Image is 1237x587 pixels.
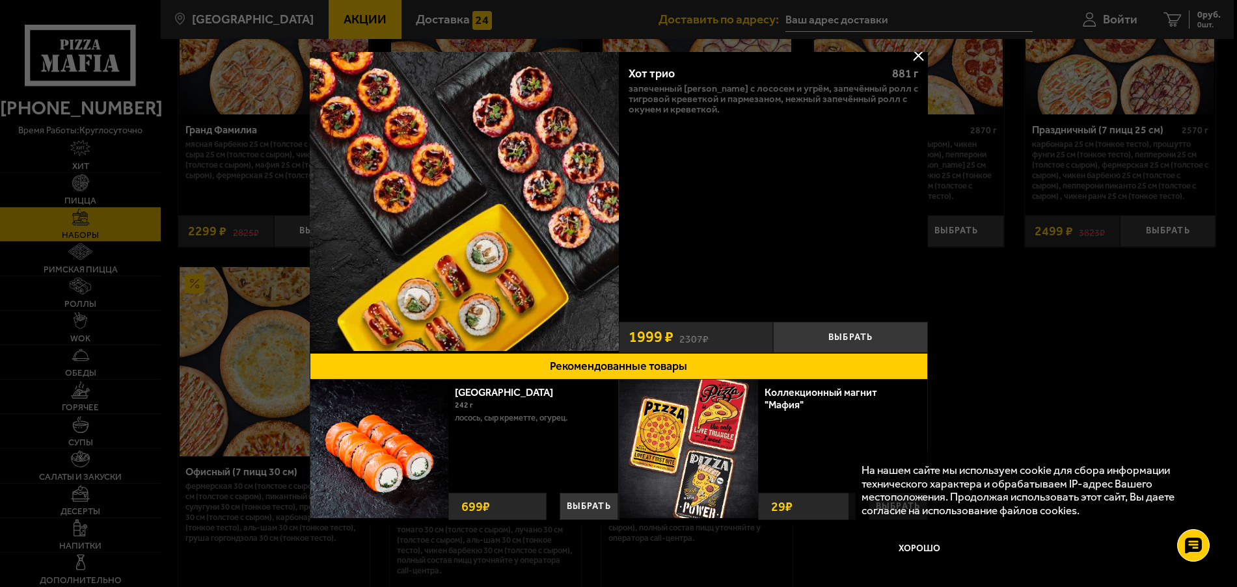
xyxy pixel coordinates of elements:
[458,493,493,519] strong: 699 ₽
[309,353,928,380] button: Рекомендованные товары
[862,463,1199,517] p: На нашем сайте мы используем cookie для сбора информации технического характера и обрабатываем IP...
[862,529,977,567] button: Хорошо
[455,400,473,410] span: 242 г
[309,42,618,351] img: Хот трио
[455,386,566,398] a: [GEOGRAPHIC_DATA]
[767,493,795,519] strong: 29 ₽
[628,84,918,115] p: Запеченный [PERSON_NAME] с лососем и угрём, Запечённый ролл с тигровой креветкой и пармезаном, Не...
[628,67,881,81] div: Хот трио
[773,322,928,354] button: Выбрать
[455,411,608,424] p: лосось, Сыр креметте, огурец.
[892,66,918,81] span: 881 г
[628,330,673,345] span: 1999 ₽
[560,493,618,520] button: Выбрать
[309,42,618,353] a: Хот трио
[764,386,877,411] a: Коллекционный магнит "Мафия"
[679,331,709,345] s: 2307 ₽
